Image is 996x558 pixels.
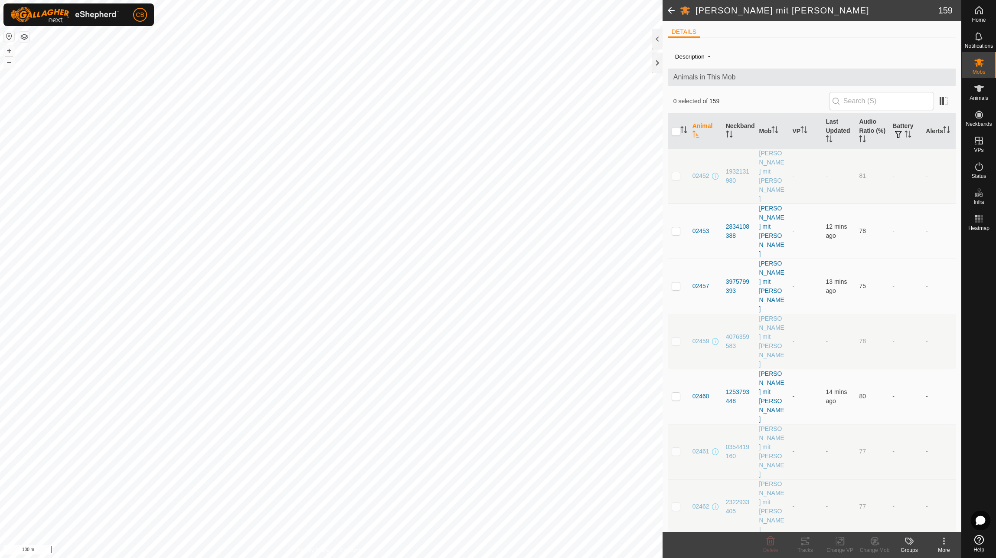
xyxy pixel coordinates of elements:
[922,424,956,479] td: -
[692,226,709,236] span: 02453
[922,114,956,149] th: Alerts
[859,393,866,400] span: 80
[859,137,866,144] p-sorticon: Activate to sort
[726,277,752,295] div: 3975799393
[793,448,795,455] app-display-virtual-paddock-transition: -
[722,114,756,149] th: Neckband
[759,479,786,534] div: [PERSON_NAME] mit [PERSON_NAME]
[972,17,986,23] span: Home
[793,503,795,510] app-display-virtual-paddock-transition: -
[789,114,823,149] th: VP
[922,479,956,534] td: -
[759,204,786,259] div: [PERSON_NAME] mit [PERSON_NAME]
[692,337,709,346] span: 02459
[340,547,366,555] a: Contact Us
[689,114,722,149] th: Animal
[829,92,934,110] input: Search (S)
[822,114,856,149] th: Last Updated
[859,282,866,289] span: 75
[826,278,847,294] span: 11 Aug 2025, 2:36 pm
[826,172,828,179] span: -
[922,259,956,314] td: -
[771,128,778,135] p-sorticon: Activate to sort
[859,503,866,510] span: 77
[680,128,687,135] p-sorticon: Activate to sort
[826,338,828,345] span: -
[793,172,795,179] app-display-virtual-paddock-transition: -
[973,200,984,205] span: Infra
[968,226,989,231] span: Heatmap
[726,443,752,461] div: 0354419160
[943,128,950,135] p-sorticon: Activate to sort
[726,387,752,406] div: 1253793448
[759,314,786,369] div: [PERSON_NAME] mit [PERSON_NAME]
[726,167,752,185] div: 1932131980
[297,547,330,555] a: Privacy Policy
[922,148,956,204] td: -
[973,547,984,552] span: Help
[692,502,709,511] span: 02462
[788,546,823,554] div: Tracks
[965,43,993,49] span: Notifications
[962,532,996,556] a: Help
[889,479,922,534] td: -
[826,388,847,404] span: 11 Aug 2025, 2:36 pm
[759,149,786,204] div: [PERSON_NAME] mit [PERSON_NAME]
[675,53,705,60] label: Description
[889,314,922,369] td: -
[705,49,714,63] span: -
[726,498,752,516] div: 2322933405
[800,128,807,135] p-sorticon: Activate to sort
[759,424,786,479] div: [PERSON_NAME] mit [PERSON_NAME]
[859,338,866,345] span: 78
[668,27,700,38] li: DETAILS
[726,222,752,240] div: 2834108388
[892,546,927,554] div: Groups
[793,338,795,345] app-display-virtual-paddock-transition: -
[859,227,866,234] span: 78
[4,31,14,42] button: Reset Map
[889,369,922,424] td: -
[856,114,889,149] th: Audio Ratio (%)
[889,148,922,204] td: -
[889,204,922,259] td: -
[905,132,911,139] p-sorticon: Activate to sort
[756,114,789,149] th: Mob
[136,10,144,20] span: CB
[971,174,986,179] span: Status
[826,223,847,239] span: 11 Aug 2025, 2:37 pm
[763,547,778,553] span: Delete
[759,259,786,314] div: [PERSON_NAME] mit [PERSON_NAME]
[922,204,956,259] td: -
[4,46,14,56] button: +
[696,5,938,16] h2: [PERSON_NAME] mit [PERSON_NAME]
[973,69,985,75] span: Mobs
[826,448,828,455] span: -
[759,369,786,424] div: [PERSON_NAME] mit [PERSON_NAME]
[726,132,733,139] p-sorticon: Activate to sort
[966,121,992,127] span: Neckbands
[10,7,119,23] img: Gallagher Logo
[927,546,961,554] div: More
[826,503,828,510] span: -
[793,227,795,234] app-display-virtual-paddock-transition: -
[4,57,14,67] button: –
[692,282,709,291] span: 02457
[974,148,983,153] span: VPs
[922,369,956,424] td: -
[793,282,795,289] app-display-virtual-paddock-transition: -
[673,72,951,82] span: Animals in This Mob
[889,114,922,149] th: Battery
[19,32,29,42] button: Map Layers
[889,424,922,479] td: -
[889,259,922,314] td: -
[823,546,857,554] div: Change VP
[826,137,833,144] p-sorticon: Activate to sort
[793,393,795,400] app-display-virtual-paddock-transition: -
[692,447,709,456] span: 02461
[857,546,892,554] div: Change Mob
[970,95,988,101] span: Animals
[726,332,752,351] div: 4076359583
[859,172,866,179] span: 81
[859,448,866,455] span: 77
